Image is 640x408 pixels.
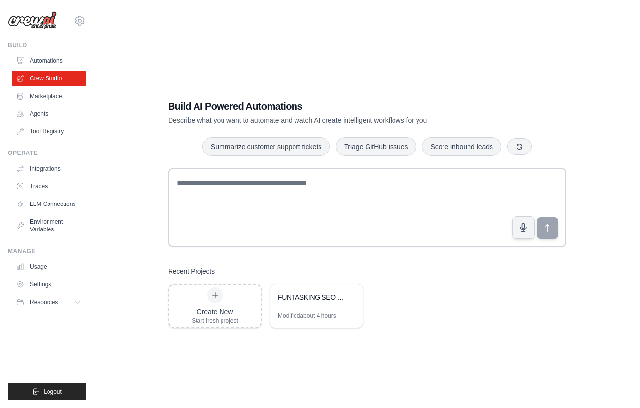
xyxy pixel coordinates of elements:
[8,247,86,255] div: Manage
[507,138,532,155] button: Get new suggestions
[278,312,336,320] div: Modified about 4 hours
[12,71,86,86] a: Crew Studio
[192,307,238,317] div: Create New
[12,178,86,194] a: Traces
[12,106,86,122] a: Agents
[12,161,86,177] a: Integrations
[12,196,86,212] a: LLM Connections
[168,266,215,276] h3: Recent Projects
[8,11,57,30] img: Logo
[12,88,86,104] a: Marketplace
[12,277,86,292] a: Settings
[12,294,86,310] button: Resources
[202,137,330,156] button: Summarize customer support tickets
[512,216,535,239] button: Click to speak your automation idea
[8,41,86,49] div: Build
[278,292,345,302] div: FUNTASKING SEO Acceleration Suite
[12,124,86,139] a: Tool Registry
[8,149,86,157] div: Operate
[8,383,86,400] button: Logout
[192,317,238,325] div: Start fresh project
[12,259,86,275] a: Usage
[12,53,86,69] a: Automations
[30,298,58,306] span: Resources
[168,100,497,113] h1: Build AI Powered Automations
[336,137,416,156] button: Triage GitHub issues
[44,388,62,396] span: Logout
[12,214,86,237] a: Environment Variables
[168,115,497,125] p: Describe what you want to automate and watch AI create intelligent workflows for you
[422,137,501,156] button: Score inbound leads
